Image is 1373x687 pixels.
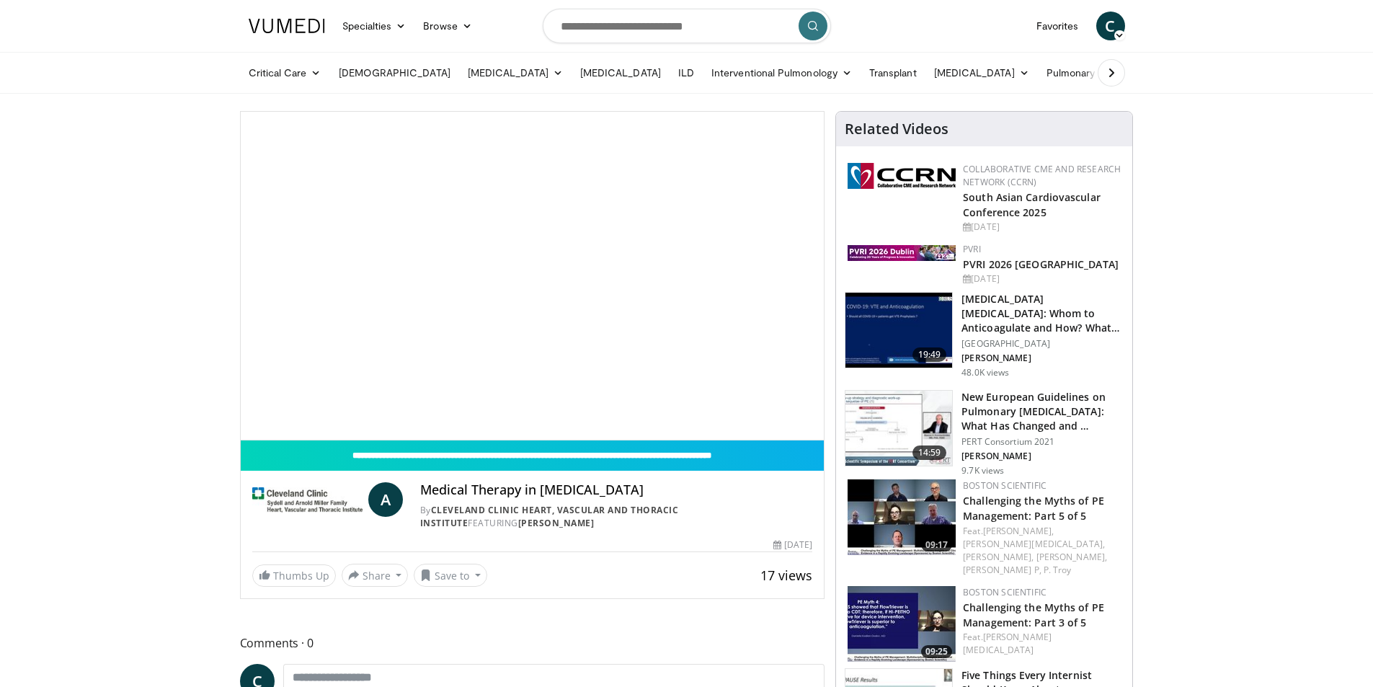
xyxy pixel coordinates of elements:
img: 33783847-ac93-4ca7-89f8-ccbd48ec16ca.webp.150x105_q85_autocrop_double_scale_upscale_version-0.2.jpg [848,245,956,261]
a: [PERSON_NAME][MEDICAL_DATA] [963,631,1052,656]
a: Favorites [1028,12,1088,40]
span: 09:17 [921,538,952,551]
a: Boston Scientific [963,479,1047,492]
p: 48.0K views [961,367,1009,378]
a: Browse [414,12,481,40]
a: 14:59 New European Guidelines on Pulmonary [MEDICAL_DATA]: What Has Changed and … PERT Consortium... [845,390,1124,477]
a: [PERSON_NAME], [983,525,1054,537]
button: Share [342,564,409,587]
span: 19:49 [912,347,947,362]
a: Transplant [861,58,925,87]
a: 09:17 [848,479,956,555]
div: Feat. [963,631,1121,657]
a: [PERSON_NAME], [963,551,1034,563]
a: Pulmonary Infection [1038,58,1163,87]
video-js: Video Player [241,112,825,440]
span: 09:25 [921,645,952,658]
a: Specialties [334,12,415,40]
a: A [368,482,403,517]
a: 09:25 [848,586,956,662]
img: VuMedi Logo [249,19,325,33]
a: [PERSON_NAME] P, [963,564,1041,576]
div: [DATE] [963,272,1121,285]
a: [PERSON_NAME] [518,517,595,529]
h3: New European Guidelines on Pulmonary [MEDICAL_DATA]: What Has Changed and … [961,390,1124,433]
p: PERT Consortium 2021 [961,436,1124,448]
input: Search topics, interventions [543,9,831,43]
button: Save to [414,564,487,587]
a: Cleveland Clinic Heart, Vascular and Thoracic Institute [420,504,679,529]
p: 9.7K views [961,465,1004,477]
img: 19d6f46f-fc51-4bbe-aa3f-ab0c4992aa3b.150x105_q85_crop-smart_upscale.jpg [845,293,952,368]
a: [MEDICAL_DATA] [925,58,1038,87]
a: [MEDICAL_DATA] [572,58,670,87]
p: [GEOGRAPHIC_DATA] [961,338,1124,350]
img: a04ee3ba-8487-4636-b0fb-5e8d268f3737.png.150x105_q85_autocrop_double_scale_upscale_version-0.2.png [848,163,956,189]
a: Interventional Pulmonology [703,58,861,87]
a: [DEMOGRAPHIC_DATA] [330,58,459,87]
a: Thumbs Up [252,564,336,587]
span: Comments 0 [240,634,825,652]
a: Critical Care [240,58,330,87]
a: P. Troy [1044,564,1072,576]
h3: [MEDICAL_DATA] [MEDICAL_DATA]: Whom to Anticoagulate and How? What Agents to… [961,292,1124,335]
span: 17 views [760,567,812,584]
a: Challenging the Myths of PE Management: Part 5 of 5 [963,494,1104,523]
h4: Related Videos [845,120,948,138]
a: PVRI 2026 [GEOGRAPHIC_DATA] [963,257,1119,271]
span: 14:59 [912,446,947,460]
img: 82703e6a-145d-463d-93aa-0811cc9f6235.150x105_q85_crop-smart_upscale.jpg [848,586,956,662]
a: [PERSON_NAME][MEDICAL_DATA], [963,538,1105,550]
a: PVRI [963,243,981,255]
a: Boston Scientific [963,586,1047,598]
div: By FEATURING [420,504,812,530]
a: ILD [670,58,703,87]
img: Cleveland Clinic Heart, Vascular and Thoracic Institute [252,482,363,517]
a: Collaborative CME and Research Network (CCRN) [963,163,1121,188]
a: 19:49 [MEDICAL_DATA] [MEDICAL_DATA]: Whom to Anticoagulate and How? What Agents to… [GEOGRAPHIC_D... [845,292,1124,378]
a: [MEDICAL_DATA] [459,58,572,87]
div: Feat. [963,525,1121,577]
div: [DATE] [773,538,812,551]
h4: Medical Therapy in [MEDICAL_DATA] [420,482,812,498]
a: C [1096,12,1125,40]
a: [PERSON_NAME], [1036,551,1107,563]
a: Challenging the Myths of PE Management: Part 3 of 5 [963,600,1104,629]
p: [PERSON_NAME] [961,353,1124,364]
a: South Asian Cardiovascular Conference 2025 [963,190,1101,219]
div: [DATE] [963,221,1121,234]
img: 0c0338ca-5dd8-4346-a5ad-18bcc17889a0.150x105_q85_crop-smart_upscale.jpg [845,391,952,466]
img: d3a40690-55f2-4697-9997-82bd166d25a9.150x105_q85_crop-smart_upscale.jpg [848,479,956,555]
p: [PERSON_NAME] [961,451,1124,462]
